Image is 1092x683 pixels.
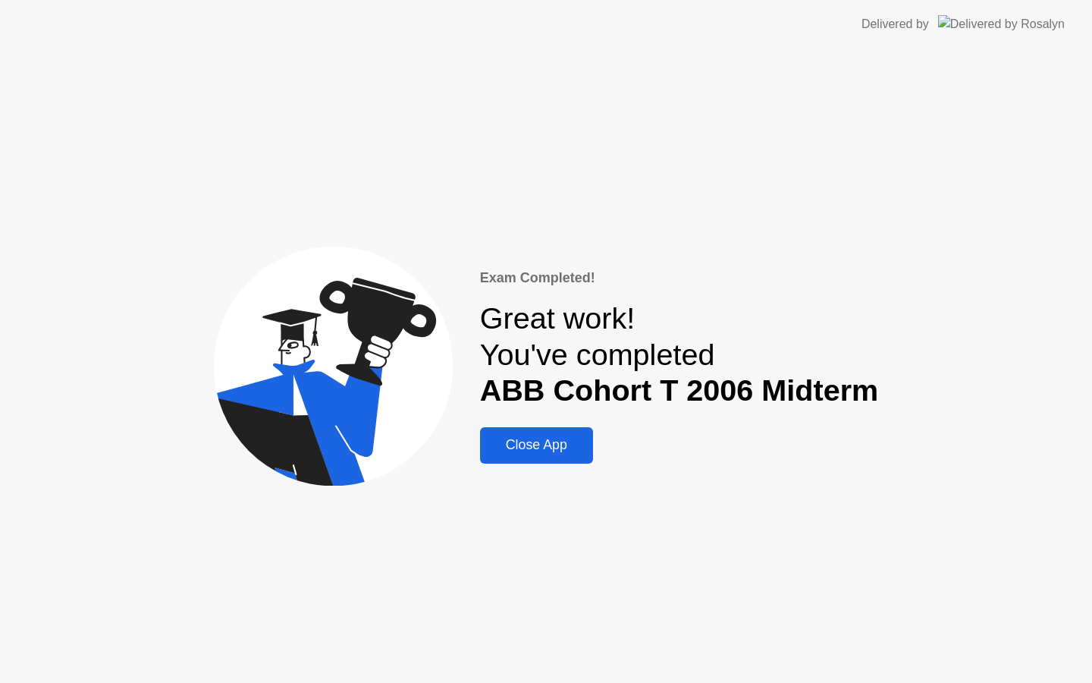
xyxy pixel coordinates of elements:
[480,301,879,409] div: Great work! You've completed
[861,15,929,33] div: Delivered by
[480,427,593,464] button: Close App
[480,268,879,288] div: Exam Completed!
[938,15,1065,33] img: Delivered by Rosalyn
[480,373,879,407] b: ABB Cohort T 2006 Midterm
[485,437,588,453] div: Close App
